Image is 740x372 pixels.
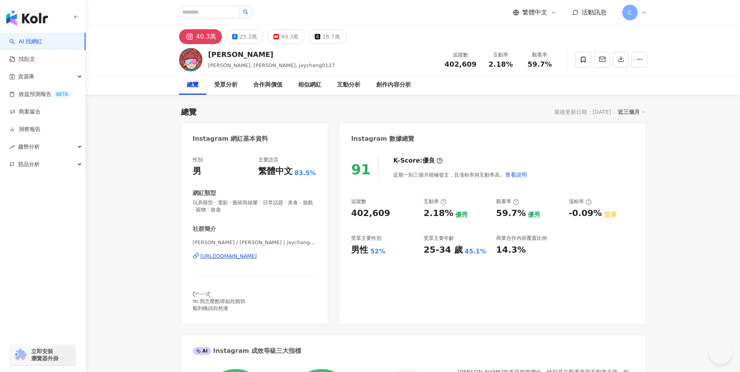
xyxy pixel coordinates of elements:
span: rise [9,144,15,150]
div: 受眾分析 [214,80,238,90]
span: 資源庫 [18,68,34,85]
span: 查看說明 [505,172,527,178]
div: 受眾主要性別 [351,235,382,242]
div: Instagram 數據總覽 [351,135,414,143]
div: 網紅類型 [193,189,216,197]
span: 立即安裝 瀏覽器外掛 [31,348,59,362]
span: 玩具模型 · 電影 · 藝術與娛樂 · 日常話題 · 美食 · 遊戲 · 寵物 · 旅遊 [193,199,316,213]
div: 追蹤數 [351,198,366,205]
a: searchAI 找網紅 [9,38,42,46]
div: 合作與價值 [253,80,282,90]
a: 找貼文 [9,55,35,63]
button: 查看說明 [505,167,527,182]
div: 性別 [193,156,203,163]
a: 洞察報告 [9,126,41,133]
span: 402,609 [445,60,477,68]
div: 相似網紅 [298,80,321,90]
div: 受眾主要年齡 [424,235,454,242]
div: 優秀 [528,211,540,219]
iframe: Help Scout Beacon - Open [709,341,732,364]
div: 商業合作內容覆蓋比例 [496,235,547,242]
div: 優良 [422,156,435,165]
div: 繁體中文 [258,165,293,177]
span: C [628,8,632,17]
div: 91 [351,161,371,177]
div: [URL][DOMAIN_NAME] [201,253,257,260]
div: 14.3% [496,244,526,256]
div: 創作內容分析 [376,80,411,90]
button: 49.3萬 [267,29,305,44]
span: 競品分析 [18,156,40,173]
div: 追蹤數 [445,51,477,59]
div: 40.3萬 [196,31,216,42]
span: 繁體中文 [522,8,547,17]
div: 16.7萬 [322,31,340,42]
div: K-Score : [393,156,443,165]
a: 商案媒合 [9,108,41,116]
div: AI [193,347,211,355]
div: 52% [370,247,385,256]
div: 互動率 [424,198,447,205]
div: 男 [193,165,201,177]
span: 趨勢分析 [18,138,40,156]
span: 2.18% [488,60,513,68]
a: [URL][DOMAIN_NAME] [193,253,316,260]
div: Instagram 網紅基本資料 [193,135,268,143]
div: 近三個月 [618,107,645,117]
span: [PERSON_NAME], [PERSON_NAME], jaychang0127 [208,62,335,68]
img: logo [6,10,48,26]
a: 效益預測報告BETA [9,90,71,98]
div: 最後更新日期：[DATE] [554,109,611,115]
button: 40.3萬 [179,29,222,44]
div: 優秀 [455,211,468,219]
div: 2.18% [424,207,453,220]
div: 觀看率 [496,198,519,205]
div: 普通 [604,211,616,219]
button: 25.2萬 [226,29,263,44]
div: 互動率 [486,51,516,59]
div: Instagram 成效等級三大指標 [193,347,301,355]
div: 主要語言 [258,156,279,163]
div: 觀看率 [525,51,555,59]
img: chrome extension [12,349,28,361]
div: 互動分析 [337,80,360,90]
div: 總覽 [187,80,199,90]
div: [PERSON_NAME] [208,50,335,59]
div: 402,609 [351,207,390,220]
span: 59.7% [527,60,552,68]
span: search [243,9,248,15]
div: 漲粉率 [569,198,592,205]
span: [PERSON_NAME] / [PERSON_NAME] | jaychang0127 [193,239,316,246]
button: 16.7萬 [309,29,346,44]
div: 45.1% [465,247,486,256]
div: 男性 [351,244,368,256]
div: 近期一到三個月積極發文，且漲粉率與互動率高。 [393,167,527,182]
a: chrome extension立即安裝 瀏覽器外掛 [10,344,76,365]
span: ζ*'一')ζ Yo 我怎麼酷得如此狼狽 船到橋頭自然捲 [193,291,245,311]
span: 83.5% [295,169,316,177]
div: 49.3萬 [281,31,298,42]
div: 25-34 歲 [424,244,463,256]
div: 社群簡介 [193,225,216,233]
span: 活動訊息 [582,9,607,16]
div: 59.7% [496,207,526,220]
div: -0.09% [569,207,602,220]
div: 總覽 [181,106,197,117]
img: KOL Avatar [179,48,202,71]
div: 25.2萬 [240,31,257,42]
